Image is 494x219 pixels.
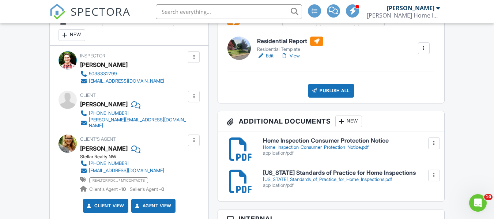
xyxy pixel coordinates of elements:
div: Stellar Realty NW [80,154,170,160]
span: Client [80,92,96,98]
img: The Best Home Inspection Software - Spectora [49,4,65,20]
div: [EMAIL_ADDRESS][DOMAIN_NAME] [89,78,164,84]
a: [PHONE_NUMBER] [80,160,164,167]
div: [PHONE_NUMBER] [89,161,129,166]
h3: Additional Documents [218,111,444,132]
div: Home_Inspection_Consumer_Protection_Notice.pdf [263,144,435,150]
a: [PHONE_NUMBER] [80,110,186,117]
div: Thompson Home Inspection, LLC [367,12,440,19]
span: Seller's Agent - [130,186,164,192]
a: Agent View [134,202,171,209]
strong: 0 [161,186,164,192]
div: application/pdf [263,150,435,156]
div: [PERSON_NAME] [80,99,128,110]
div: New [59,29,85,41]
h6: Residential Report [257,37,323,46]
a: [PERSON_NAME] [80,143,128,154]
span: Client's Agent - [89,186,127,192]
h6: Home Inspection Consumer Protection Notice [263,137,435,144]
div: [PERSON_NAME][EMAIL_ADDRESS][DOMAIN_NAME] [89,117,186,129]
div: [PHONE_NUMBER] [89,110,129,116]
h6: [US_STATE] Standards of Practice for Home Inspections [263,170,435,176]
div: Residential Template [257,46,323,52]
input: Search everything... [156,4,302,19]
div: [PERSON_NAME] [387,4,434,12]
strong: 10 [121,186,126,192]
div: [EMAIL_ADDRESS][DOMAIN_NAME] [89,168,164,174]
a: View [281,52,300,60]
a: Client View [86,202,124,209]
a: SPECTORA [49,10,131,25]
a: Home Inspection Consumer Protection Notice Home_Inspection_Consumer_Protection_Notice.pdf applica... [263,137,435,156]
div: [US_STATE]_Standards_of_Practice_for_Home_Inspections.pdf [263,177,435,182]
a: Residential Report Residential Template [257,37,323,53]
span: realtor pdx ::: * mycontacts [89,177,148,183]
span: 10 [484,194,493,200]
span: Client's Agent [80,136,116,142]
a: [PERSON_NAME][EMAIL_ADDRESS][DOMAIN_NAME] [80,117,186,129]
a: [EMAIL_ADDRESS][DOMAIN_NAME] [80,167,164,174]
div: 5038332799 [89,71,117,77]
a: [US_STATE] Standards of Practice for Home Inspections [US_STATE]_Standards_of_Practice_for_Home_I... [263,170,435,188]
div: Publish All [308,84,354,98]
a: [EMAIL_ADDRESS][DOMAIN_NAME] [80,78,164,85]
iframe: Intercom live chat [469,194,487,212]
div: New [335,116,362,127]
span: Inspector [80,53,105,58]
h3: People [50,10,208,46]
span: SPECTORA [71,4,131,19]
div: application/pdf [263,182,435,188]
div: [PERSON_NAME] [80,59,128,70]
a: Edit [257,52,274,60]
a: 5038332799 [80,70,164,78]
